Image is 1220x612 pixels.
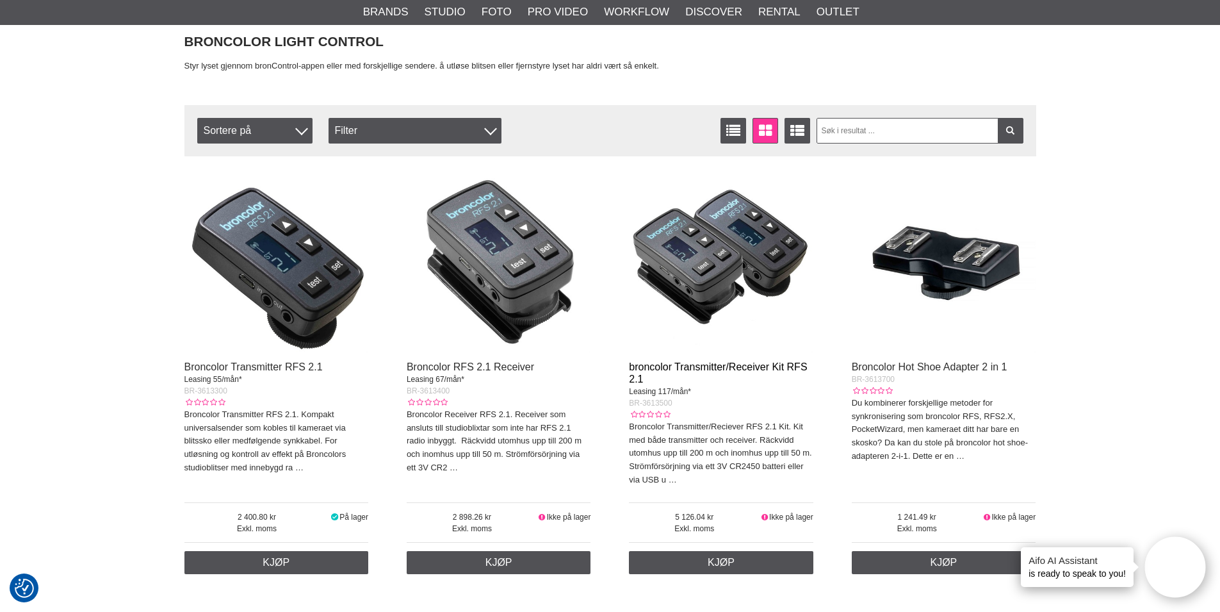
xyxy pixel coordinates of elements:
[537,513,547,522] i: Ikke på lager
[329,118,501,144] div: Filter
[363,4,409,21] a: Brands
[852,385,893,397] div: Kundevurdering: 0
[407,386,450,395] span: BR-3613400
[604,4,669,21] a: Workflow
[184,361,323,372] a: Broncolor Transmitter RFS 2.1
[197,118,313,144] span: Sortere på
[852,551,1036,574] a: Kjøp
[817,4,859,21] a: Outlet
[295,463,304,472] a: …
[998,118,1023,144] a: Filter
[629,511,760,523] span: 5 126.04
[720,118,746,144] a: Vis liste
[184,408,369,475] p: Broncolor Transmitter RFS 2.1. Kompakt universalsender som kobles til kameraet via blitssko eller...
[407,408,591,475] p: Broncolor Receiver RFS 2.1. Receiver som ansluts till studioblixtar som inte har RFS 2.1 radio in...
[184,523,330,534] span: Exkl. moms
[852,169,1036,354] img: Broncolor Hot Shoe Adapter 2 in 1
[852,361,1007,372] a: Broncolor Hot Shoe Adapter 2 in 1
[339,513,368,522] span: På lager
[769,513,813,522] span: Ikke på lager
[184,386,227,395] span: BR-3613300
[629,523,760,534] span: Exkl. moms
[629,399,672,408] span: BR-3613500
[407,169,591,354] img: Broncolor RFS 2.1 Receiver
[15,579,34,598] img: Revisit consent button
[629,420,813,487] p: Broncolor Transmitter/Reciever RFS 2.1 Kit. Kit med både transmitter och receiver. Räckvidd utomh...
[669,475,677,484] a: …
[184,60,676,73] p: Styr lyset gjennom bronControl-appen eller med forskjellige sendere. å utløse blitsen eller fjern...
[330,513,340,522] i: På lager
[758,4,801,21] a: Rental
[407,361,534,372] a: Broncolor RFS 2.1 Receiver
[407,511,537,523] span: 2 898.26
[407,551,591,574] a: Kjøp
[629,551,813,574] a: Kjøp
[982,513,992,522] i: Ikke på lager
[752,118,778,144] a: Vindusvisning
[1021,547,1134,587] div: is ready to speak to you!
[425,4,466,21] a: Studio
[629,387,691,396] span: Leasing 117/mån*
[685,4,742,21] a: Discover
[956,451,964,461] a: …
[852,523,982,534] span: Exkl. moms
[184,169,369,354] img: Broncolor Transmitter RFS 2.1
[817,118,1023,144] input: Søk i resultat ...
[1029,554,1126,567] h4: Aifo AI Assistant
[852,375,895,384] span: BR-3613700
[184,375,242,384] span: Leasing 55/mån*
[852,397,1036,463] p: Du kombinerer forskjellige metoder for synkronisering som broncolor RFS, RFS2.X, PocketWizard, me...
[184,33,676,51] h2: BRONCOLOR LIGHT CONTROL
[852,511,982,523] span: 1 241.49
[450,463,458,472] a: …
[184,551,369,574] a: Kjøp
[184,511,330,523] span: 2 400.80
[629,361,807,385] a: broncolor Transmitter/Receiver Kit RFS 2.1
[528,4,588,21] a: Pro Video
[629,409,670,420] div: Kundevurdering: 0
[184,397,225,408] div: Kundevurdering: 0
[407,523,537,534] span: Exkl. moms
[547,513,591,522] span: Ikke på lager
[760,513,769,522] i: Ikke på lager
[785,118,810,144] a: Utvidet liste
[991,513,1036,522] span: Ikke på lager
[407,375,464,384] span: Leasing 67/mån*
[629,169,813,354] img: broncolor Transmitter/Receiver Kit RFS 2.1
[15,577,34,600] button: Samtykkepreferanser
[482,4,512,21] a: Foto
[407,397,448,408] div: Kundevurdering: 0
